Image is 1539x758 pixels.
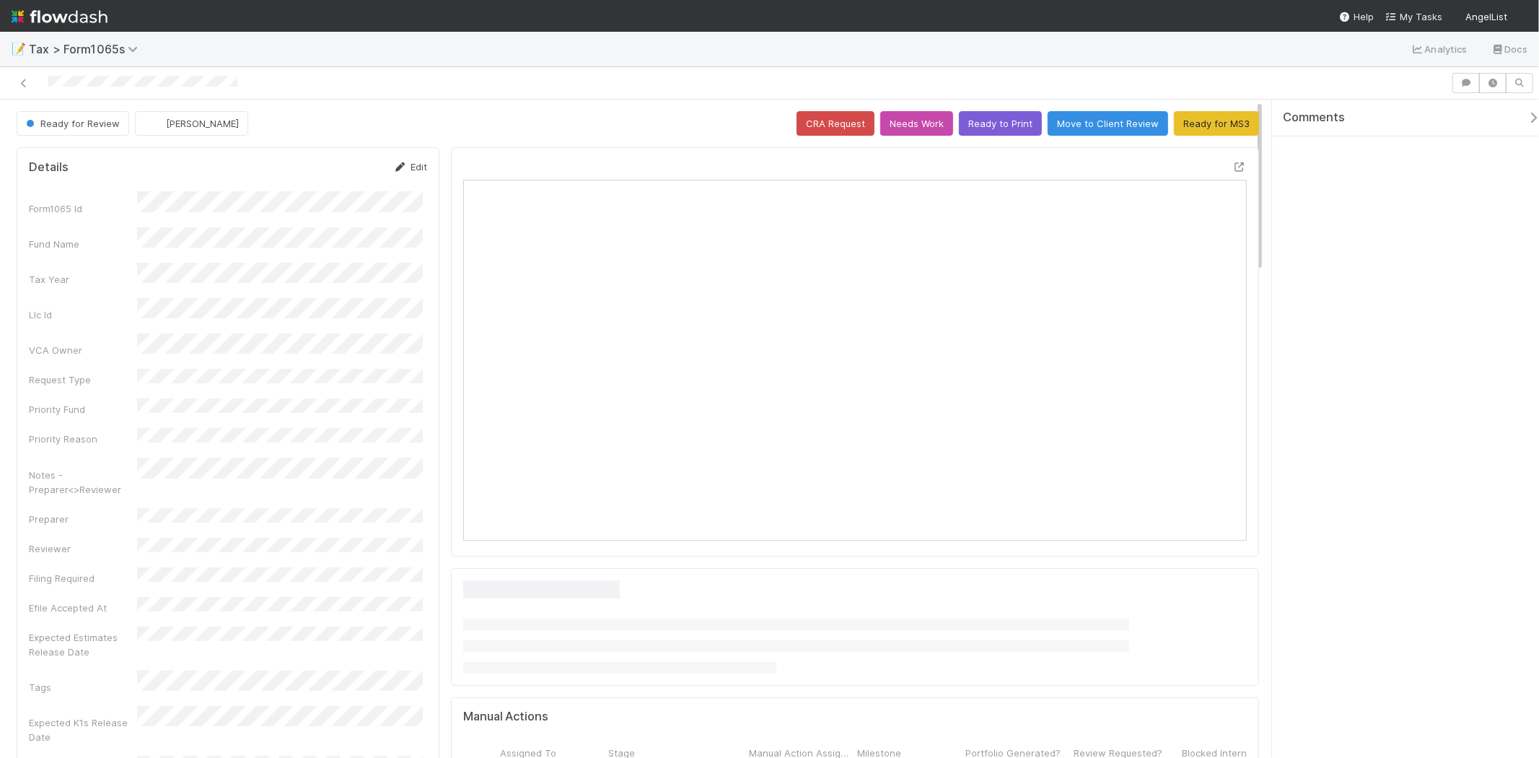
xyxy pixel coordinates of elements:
span: AngelList [1465,11,1507,22]
button: Ready to Print [959,111,1042,136]
div: Llc Id [29,308,137,322]
span: 📝 [12,43,26,55]
div: Filing Required [29,571,137,585]
div: Fund Name [29,237,137,251]
img: avatar_66854b90-094e-431f-b713-6ac88429a2b8.png [147,116,162,131]
div: Priority Fund [29,402,137,417]
h5: Details [29,160,69,175]
div: Help [1339,9,1374,24]
div: Expected K1s Release Date [29,715,137,744]
div: Efile Accepted At [29,601,137,615]
span: Comments [1283,110,1345,125]
div: Reviewer [29,541,137,556]
div: Preparer [29,512,137,526]
button: Move to Client Review [1048,111,1168,136]
div: Request Type [29,373,137,387]
span: My Tasks [1385,11,1442,22]
span: [PERSON_NAME] [166,118,239,129]
div: Expected Estimates Release Date [29,630,137,659]
div: Notes - Preparer<>Reviewer [29,468,137,497]
a: Docs [1491,40,1527,58]
button: CRA Request [797,111,874,136]
div: Tax Year [29,272,137,287]
a: My Tasks [1385,9,1442,24]
a: Analytics [1411,40,1468,58]
img: avatar_66854b90-094e-431f-b713-6ac88429a2b8.png [1513,10,1527,25]
div: Priority Reason [29,432,137,446]
div: VCA Owner [29,343,137,357]
h5: Manual Actions [463,710,549,724]
button: Ready for MS3 [1174,111,1259,136]
button: [PERSON_NAME] [135,111,248,136]
div: Form1065 Id [29,201,137,216]
div: Tags [29,680,137,694]
img: logo-inverted-e16ddd16eac7371096b0.svg [12,4,108,29]
a: Edit [393,161,427,173]
span: Tax > Form1065s [29,42,145,56]
button: Needs Work [880,111,953,136]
